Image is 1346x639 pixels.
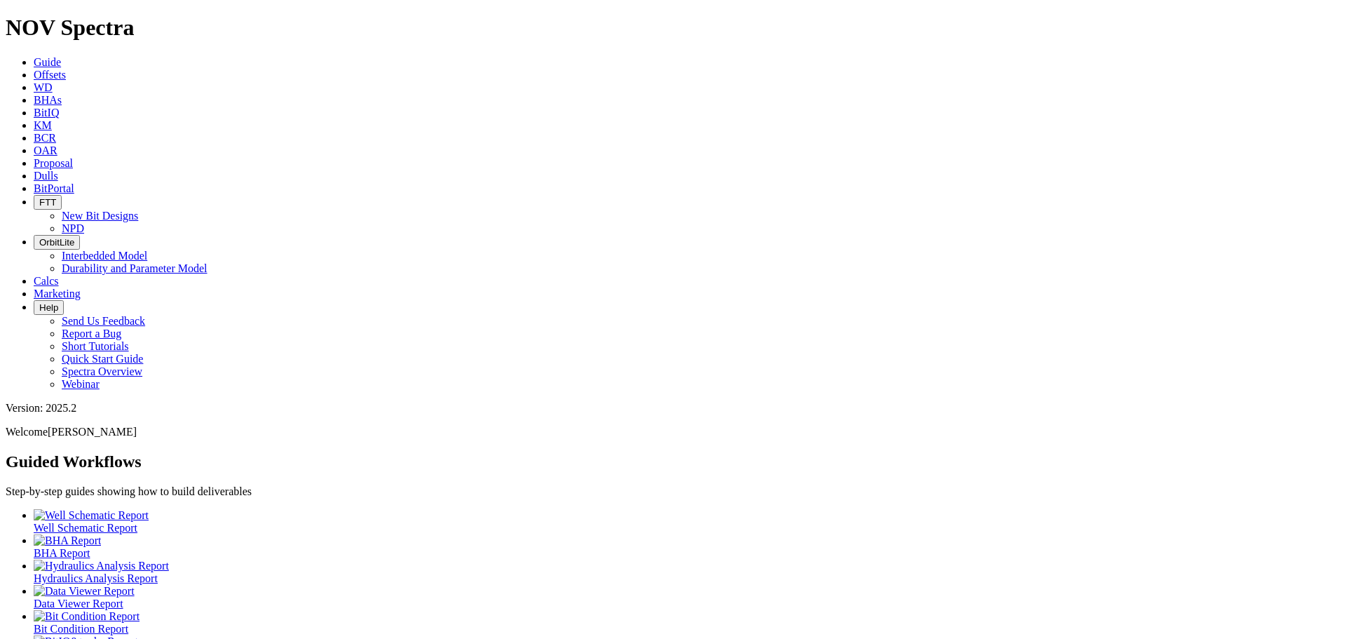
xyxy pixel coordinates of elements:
a: Spectra Overview [62,365,142,377]
a: OAR [34,144,57,156]
span: [PERSON_NAME] [48,426,137,438]
a: New Bit Designs [62,210,138,222]
a: Send Us Feedback [62,315,145,327]
a: Well Schematic Report Well Schematic Report [34,509,1340,534]
h2: Guided Workflows [6,452,1340,471]
button: Help [34,300,64,315]
img: Bit Condition Report [34,610,140,623]
a: BitIQ [34,107,59,119]
a: Offsets [34,69,66,81]
span: OrbitLite [39,237,74,248]
a: Marketing [34,288,81,300]
span: Well Schematic Report [34,522,137,534]
a: Guide [34,56,61,68]
a: Durability and Parameter Model [62,262,208,274]
a: Calcs [34,275,59,287]
a: NPD [62,222,84,234]
button: OrbitLite [34,235,80,250]
a: BitPortal [34,182,74,194]
img: Hydraulics Analysis Report [34,560,169,572]
a: Bit Condition Report Bit Condition Report [34,610,1340,635]
a: Quick Start Guide [62,353,143,365]
a: Data Viewer Report Data Viewer Report [34,585,1340,610]
a: BHA Report BHA Report [34,534,1340,559]
img: Well Schematic Report [34,509,149,522]
a: Short Tutorials [62,340,129,352]
h1: NOV Spectra [6,15,1340,41]
a: Hydraulics Analysis Report Hydraulics Analysis Report [34,560,1340,584]
p: Welcome [6,426,1340,438]
span: Bit Condition Report [34,623,128,635]
span: BHA Report [34,547,90,559]
a: Interbedded Model [62,250,147,262]
a: Dulls [34,170,58,182]
a: Proposal [34,157,73,169]
div: Version: 2025.2 [6,402,1340,415]
button: FTT [34,195,62,210]
span: Help [39,302,58,313]
span: Data Viewer Report [34,598,123,610]
a: Webinar [62,378,100,390]
a: WD [34,81,53,93]
img: Data Viewer Report [34,585,135,598]
p: Step-by-step guides showing how to build deliverables [6,485,1340,498]
a: KM [34,119,52,131]
span: FTT [39,197,56,208]
img: BHA Report [34,534,101,547]
a: BHAs [34,94,62,106]
a: BCR [34,132,56,144]
span: Hydraulics Analysis Report [34,572,158,584]
a: Report a Bug [62,328,121,339]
